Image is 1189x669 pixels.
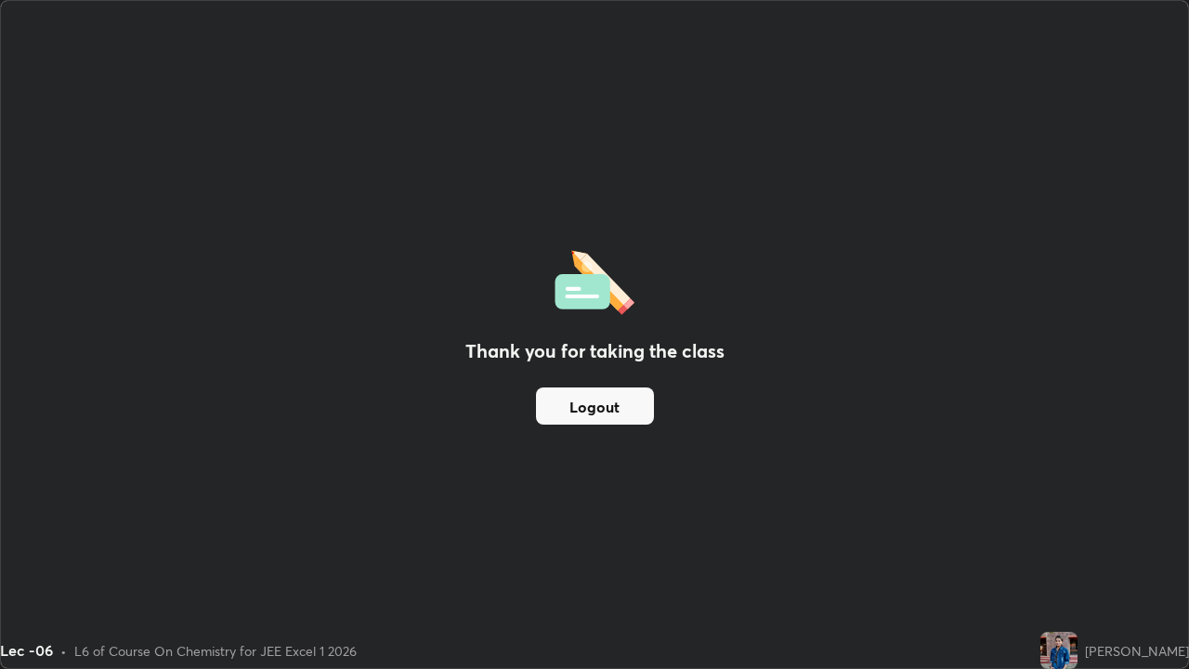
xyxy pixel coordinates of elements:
h2: Thank you for taking the class [465,337,725,365]
img: afbd5aa0a622416b8b8991d38887bb34.jpg [1040,632,1078,669]
div: L6 of Course On Chemistry for JEE Excel 1 2026 [74,641,357,661]
img: offlineFeedback.1438e8b3.svg [555,244,634,315]
div: [PERSON_NAME] [1085,641,1189,661]
button: Logout [536,387,654,425]
div: • [60,641,67,661]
